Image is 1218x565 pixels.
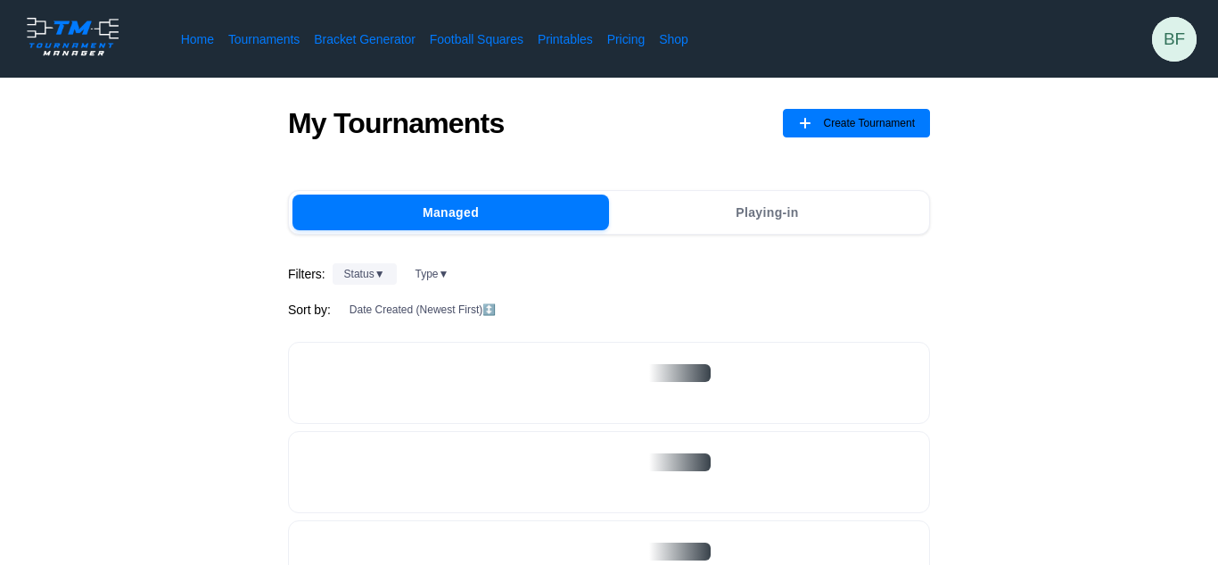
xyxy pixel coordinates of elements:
[404,263,461,285] button: Type▼
[659,30,688,48] a: Shop
[1152,17,1197,62] div: bobby f clark
[783,109,930,137] button: Create Tournament
[607,30,645,48] a: Pricing
[430,30,523,48] a: Football Squares
[181,30,214,48] a: Home
[288,301,331,319] span: Sort by:
[338,299,507,320] button: Date Created (Newest First)↕️
[288,265,325,283] span: Filters:
[538,30,593,48] a: Printables
[314,30,416,48] a: Bracket Generator
[823,109,915,137] span: Create Tournament
[333,263,397,285] button: Status▼
[292,195,609,230] button: Managed
[1152,17,1197,62] button: BF
[288,106,504,140] h1: My Tournaments
[21,14,124,59] img: logo.ffa97a18e3bf2c7d.png
[609,195,926,230] button: Playing-in
[228,30,300,48] a: Tournaments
